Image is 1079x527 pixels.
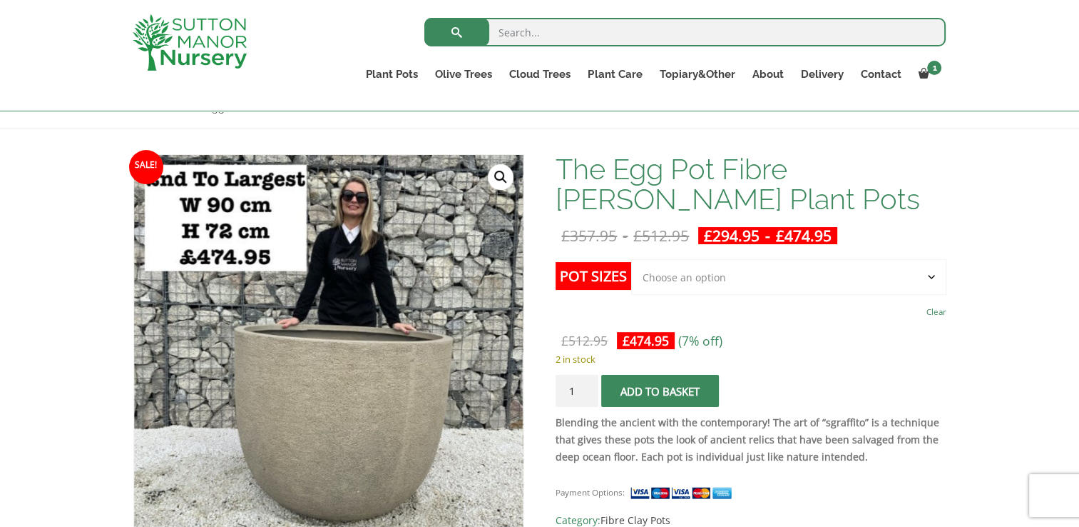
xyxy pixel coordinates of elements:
a: Cloud Trees [501,64,579,84]
bdi: 474.95 [776,226,832,246]
bdi: 294.95 [704,226,760,246]
p: 2 in stock [556,351,946,368]
img: logo [133,14,247,71]
bdi: 357.95 [561,226,617,246]
span: £ [561,226,570,246]
span: 1 [927,61,941,75]
a: Contact [852,64,909,84]
a: Plant Pots [357,64,426,84]
span: £ [623,332,630,349]
a: Olive Trees [426,64,501,84]
strong: Blending the ancient with the contemporary! The art of “sgraffito” is a technique that gives thes... [556,416,939,463]
a: View full-screen image gallery [488,164,513,190]
input: Product quantity [556,375,598,407]
a: Plant Care [579,64,650,84]
nav: Breadcrumbs [133,101,946,113]
a: Delivery [792,64,852,84]
bdi: 474.95 [623,332,669,349]
bdi: 512.95 [561,332,608,349]
a: Topiary&Other [650,64,743,84]
h1: The Egg Pot Fibre [PERSON_NAME] Plant Pots [556,154,946,214]
span: £ [633,226,642,246]
a: Clear options [926,302,946,322]
span: Sale! [129,150,163,184]
a: 1 [909,64,946,84]
del: - [556,227,695,244]
label: Pot Sizes [556,262,631,290]
input: Search... [424,18,946,46]
span: (7% off) [678,332,722,349]
span: £ [561,332,568,349]
button: Add to basket [601,375,719,407]
bdi: 512.95 [633,226,689,246]
ins: - [698,227,837,244]
a: About [743,64,792,84]
span: £ [704,226,712,246]
a: Fibre Clay Pots [600,513,670,527]
span: £ [776,226,784,246]
img: payment supported [630,486,737,501]
small: Payment Options: [556,487,625,498]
